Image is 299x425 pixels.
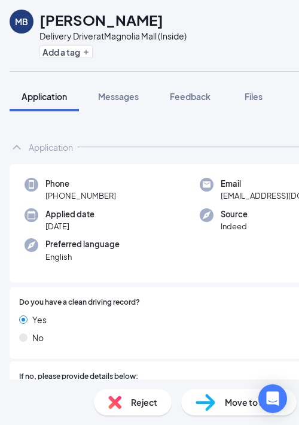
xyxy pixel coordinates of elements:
[45,251,120,263] span: English
[170,91,210,102] span: Feedback
[39,30,187,42] div: Delivery Driver at Magnolia Mall (Inside)
[19,371,138,382] span: If no, please provide details below:
[45,220,94,232] span: [DATE]
[45,208,94,220] span: Applied date
[221,208,248,220] span: Source
[45,238,120,250] span: Preferred language
[45,178,116,190] span: Phone
[221,220,248,232] span: Indeed
[39,10,163,30] h1: [PERSON_NAME]
[19,297,140,308] span: Do you have a clean driving record?
[258,384,287,413] div: Open Intercom Messenger
[29,141,73,153] div: Application
[225,396,282,409] span: Move to stage
[22,91,67,102] span: Application
[32,313,47,326] span: Yes
[15,16,28,28] div: MB
[131,396,157,409] span: Reject
[39,45,93,58] button: PlusAdd a tag
[83,48,90,56] svg: Plus
[45,190,116,202] span: [PHONE_NUMBER]
[32,331,44,344] span: No
[98,91,139,102] span: Messages
[10,140,24,154] svg: ChevronUp
[245,91,263,102] span: Files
